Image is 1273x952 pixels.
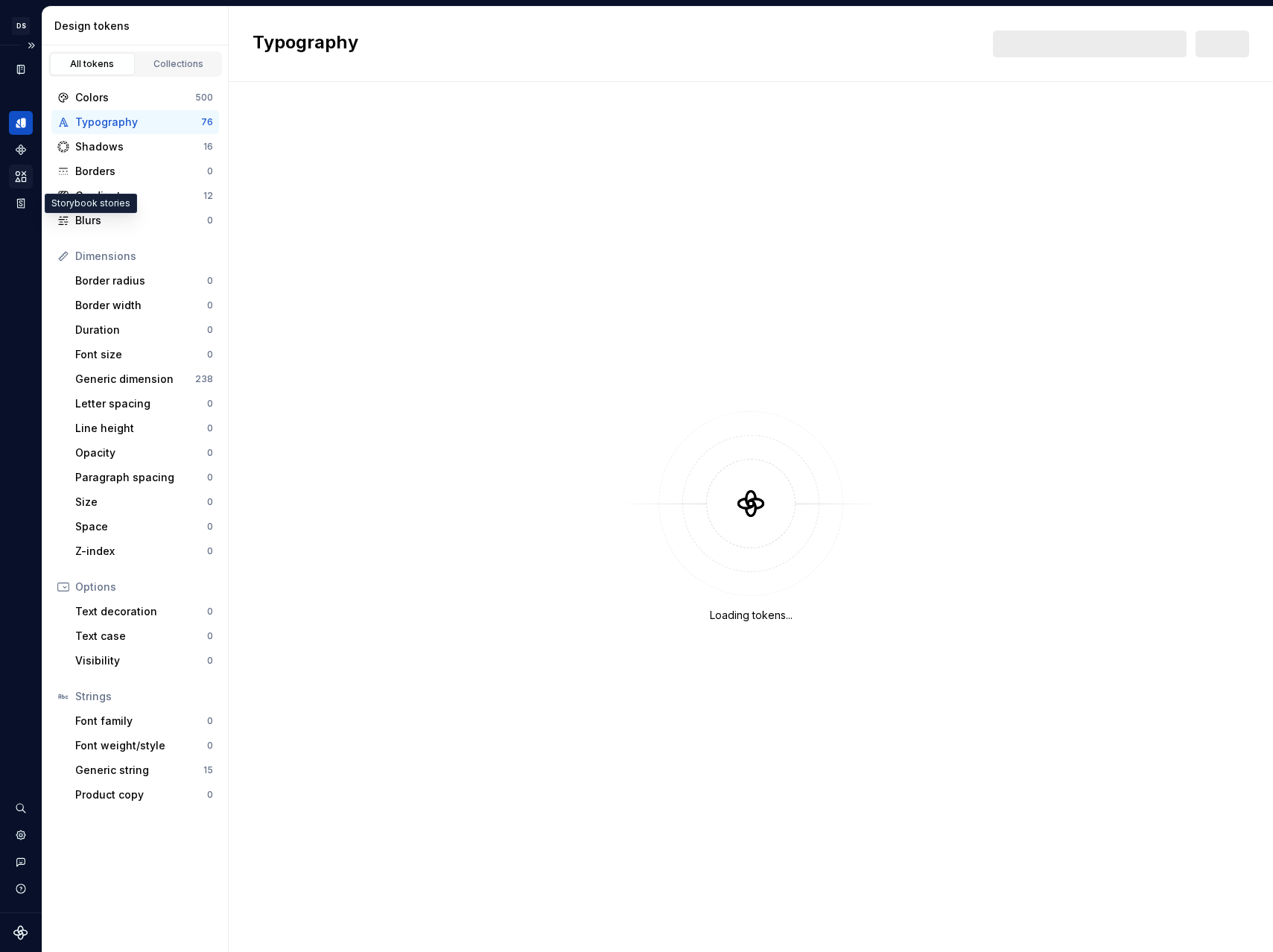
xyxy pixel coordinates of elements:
a: Opacity0 [69,441,219,465]
div: Opacity [75,445,207,460]
a: Borders0 [51,159,219,183]
div: Options [75,580,213,594]
a: Space0 [69,515,219,539]
div: 0 [207,606,213,618]
div: 76 [201,116,213,128]
div: 0 [207,349,213,361]
div: Blurs [75,213,207,228]
div: Size [75,495,207,510]
a: Font weight/style0 [69,734,219,758]
div: Paragraph spacing [75,470,207,485]
div: 0 [207,165,213,177]
div: DS [12,17,30,35]
div: Font size [75,347,207,362]
div: 238 [195,373,213,385]
div: Font weight/style [75,738,207,753]
div: 0 [207,324,213,336]
div: Line height [75,421,207,436]
a: Storybook stories [9,191,33,215]
div: Shadows [75,139,203,154]
div: Borders [75,164,207,179]
a: Design tokens [9,111,33,135]
a: Shadows16 [51,135,219,159]
div: Typography [75,115,201,130]
a: Visibility0 [69,649,219,673]
a: Assets [9,165,33,188]
a: Generic string15 [69,758,219,782]
div: Design tokens [54,19,222,34]
div: Product copy [75,787,207,802]
div: Dimensions [75,249,213,264]
a: Z-index0 [69,539,219,563]
button: Search ⌘K [9,796,33,820]
div: Strings [75,689,213,704]
div: 0 [207,789,213,801]
button: DS [3,10,39,42]
div: All tokens [55,58,130,70]
div: 500 [195,92,213,104]
div: Generic string [75,763,203,778]
div: Border width [75,298,207,313]
a: Line height0 [69,416,219,440]
a: Font size0 [69,343,219,366]
a: Text decoration0 [69,600,219,623]
a: Font family0 [69,709,219,733]
div: Duration [75,323,207,337]
a: Settings [9,823,33,847]
div: 12 [203,190,213,202]
div: Collections [142,58,216,70]
div: 0 [207,545,213,557]
div: 0 [207,275,213,287]
div: 0 [207,630,213,642]
div: 0 [207,496,213,508]
div: Border radius [75,273,207,288]
div: 0 [207,655,213,667]
div: 0 [207,521,213,533]
div: Font family [75,714,207,729]
a: Duration0 [69,318,219,342]
div: 0 [207,472,213,483]
div: 0 [207,398,213,410]
div: Space [75,519,207,534]
button: Expand sidebar [21,35,42,56]
div: Loading tokens... [710,608,793,623]
a: Text case0 [69,624,219,648]
div: Storybook stories [45,194,137,213]
a: Blurs0 [51,209,219,232]
div: Gradients [75,188,203,203]
div: Text decoration [75,604,207,619]
div: 0 [207,740,213,752]
a: Components [9,138,33,162]
div: Colors [75,90,195,105]
div: Letter spacing [75,396,207,411]
div: 0 [207,299,213,311]
a: Colors500 [51,86,219,110]
div: Generic dimension [75,372,195,387]
a: Letter spacing0 [69,392,219,416]
div: 0 [207,715,213,727]
a: Border width0 [69,293,219,317]
h2: Typography [253,31,358,57]
div: 0 [207,422,213,434]
a: Typography76 [51,110,219,134]
div: 0 [207,447,213,459]
a: Product copy0 [69,783,219,807]
a: Documentation [9,57,33,81]
svg: Supernova Logo [13,925,28,940]
div: Visibility [75,653,207,668]
a: Border radius0 [69,269,219,293]
div: Z-index [75,544,207,559]
div: Text case [75,629,207,644]
a: Gradients12 [51,184,219,208]
div: 15 [203,764,213,776]
div: 16 [203,141,213,153]
button: Contact support [9,850,33,874]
